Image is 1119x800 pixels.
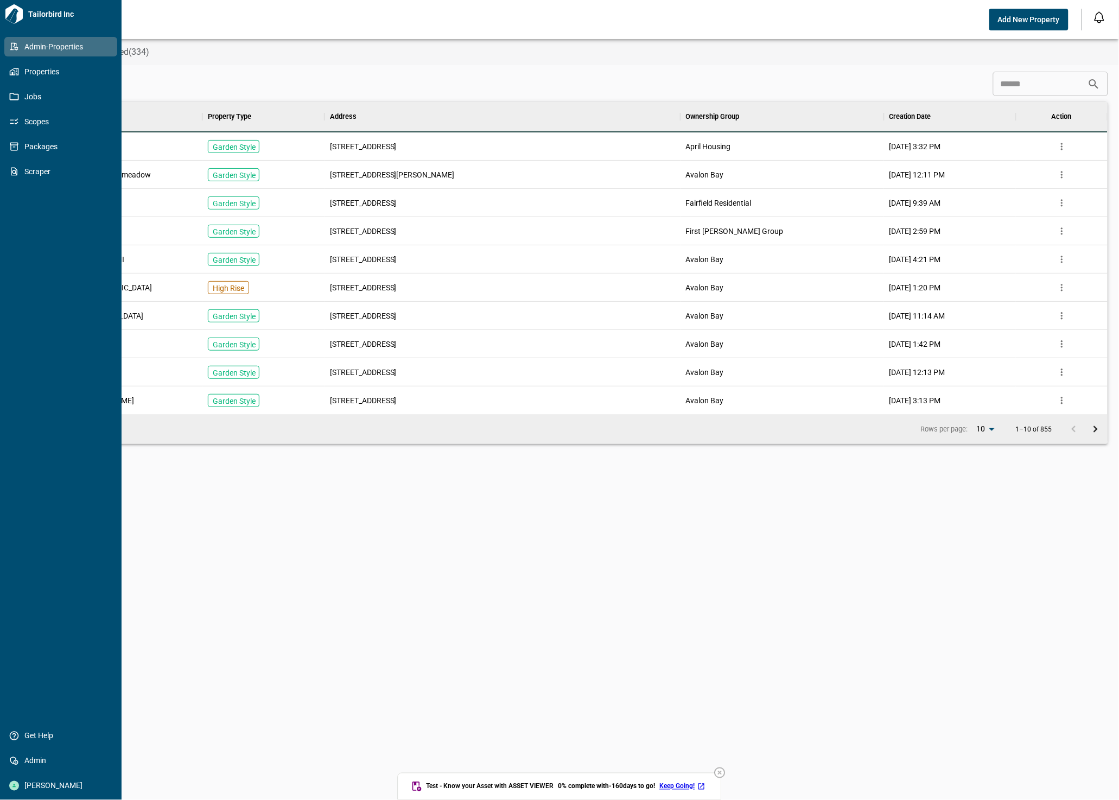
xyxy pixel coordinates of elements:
div: Property Type [202,101,325,132]
a: Admin-Properties [4,37,117,56]
span: Archived(334) [96,47,149,58]
span: [STREET_ADDRESS] [330,339,397,350]
button: more [1054,364,1070,380]
span: Get Help [19,731,107,741]
p: Garden Style [213,170,256,181]
span: Add New Property [998,14,1060,25]
span: [DATE] 9:39 AM [889,198,941,208]
span: [PERSON_NAME] [19,780,107,791]
button: more [1054,138,1070,155]
span: 0 % complete with -160 days to go! [558,782,656,791]
div: Address [330,101,357,132]
span: [DATE] 3:32 PM [889,141,941,152]
span: [STREET_ADDRESS] [330,367,397,378]
span: [DATE] 2:59 PM [889,226,941,237]
span: [STREET_ADDRESS] [330,254,397,265]
span: Packages [19,141,107,152]
p: Garden Style [213,396,256,407]
p: 1–10 of 855 [1016,426,1052,433]
button: more [1054,167,1070,183]
a: Keep Going! [660,782,708,791]
span: [DATE] 3:13 PM [889,395,941,406]
span: Admin [19,755,107,766]
div: Action [1052,101,1072,132]
span: Avalon Bay [686,254,724,265]
p: Garden Style [213,311,256,322]
div: Action [1016,101,1108,132]
span: Avalon Bay [686,367,724,378]
span: [STREET_ADDRESS] [330,198,397,208]
span: [STREET_ADDRESS] [330,395,397,406]
button: more [1054,223,1070,239]
span: [STREET_ADDRESS][PERSON_NAME] [330,169,455,180]
p: Rows per page: [921,424,968,434]
span: Scopes [19,116,107,127]
p: Garden Style [213,339,256,350]
span: Avalon Bay [686,339,724,350]
div: Property Type [208,101,251,132]
span: Avalon Bay [686,310,724,321]
div: base tabs [28,39,1119,65]
span: Scraper [19,166,107,177]
div: Creation Date [889,101,931,132]
span: [DATE] 1:42 PM [889,339,941,350]
span: First [PERSON_NAME] Group [686,226,784,237]
span: Avalon Bay [686,282,724,293]
div: 10 [972,421,999,437]
span: [STREET_ADDRESS] [330,141,397,152]
p: Garden Style [213,367,256,378]
span: Test - Know your Asset with ASSET VIEWER [427,782,554,791]
div: Ownership Group [686,101,740,132]
div: Property Name [40,101,202,132]
span: [STREET_ADDRESS] [330,282,397,293]
span: April Housing [686,141,731,152]
p: High Rise [213,283,244,294]
div: Ownership Group [681,101,884,132]
button: more [1054,280,1070,296]
div: Address [325,101,681,132]
a: Packages [4,137,117,156]
button: Open notification feed [1091,9,1108,26]
span: Fairfield Residential [686,198,752,208]
p: Garden Style [213,255,256,265]
span: Admin-Properties [19,41,107,52]
button: more [1054,336,1070,352]
a: Scraper [4,162,117,181]
a: Admin [4,751,117,771]
span: Avalon Bay [686,169,724,180]
span: Tailorbird Inc [24,9,117,20]
button: more [1054,251,1070,268]
a: Scopes [4,112,117,131]
span: Properties [19,66,107,77]
p: Garden Style [213,198,256,209]
span: [DATE] 11:14 AM [889,310,945,321]
span: [DATE] 12:11 PM [889,169,945,180]
span: [STREET_ADDRESS] [330,226,397,237]
button: more [1054,392,1070,409]
button: more [1054,308,1070,324]
span: Jobs [19,91,107,102]
a: Properties [4,62,117,81]
div: Creation Date [884,101,1016,132]
button: Go to next page [1085,418,1107,440]
span: [STREET_ADDRESS] [330,310,397,321]
p: Garden Style [213,226,256,237]
span: [DATE] 4:21 PM [889,254,941,265]
button: Add New Property [989,9,1069,30]
span: Avalon Bay [686,395,724,406]
p: Garden Style [213,142,256,153]
span: [DATE] 1:20 PM [889,282,941,293]
span: [DATE] 12:13 PM [889,367,945,378]
button: more [1054,195,1070,211]
a: Jobs [4,87,117,106]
